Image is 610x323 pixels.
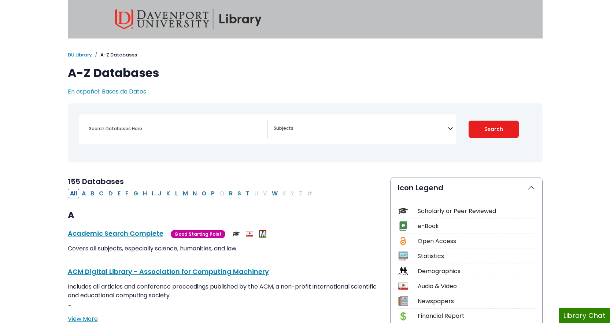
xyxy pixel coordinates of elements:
a: View More [68,315,98,323]
nav: breadcrumb [68,51,543,59]
img: MeL (Michigan electronic Library) [259,230,266,238]
a: ACM Digital Library - Association for Computing Machinery [68,267,269,276]
h1: A-Z Databases [68,66,543,80]
span: Good Starting Point [171,230,225,238]
div: Audio & Video [418,282,535,291]
button: Library Chat [559,308,610,323]
p: Covers all subjects, especially science, humanities, and law. [68,244,381,253]
nav: Search filters [68,103,543,162]
p: Includes all articles and conference proceedings published by the ACM, a non-profit international... [68,282,381,309]
button: Filter Results N [191,189,199,198]
button: Filter Results G [131,189,140,198]
button: Filter Results E [115,189,123,198]
img: Icon Statistics [398,251,408,261]
img: Scholarly or Peer Reviewed [233,230,240,238]
li: A-Z Databases [92,51,137,59]
div: Open Access [418,237,535,246]
button: Icon Legend [391,177,542,198]
img: Icon Scholarly or Peer Reviewed [398,206,408,216]
img: Davenport University Library [115,9,262,29]
button: Filter Results R [227,189,235,198]
a: En español: Bases de Datos [68,87,146,96]
button: All [68,189,79,198]
button: Filter Results C [97,189,106,198]
button: Filter Results F [123,189,131,198]
textarea: Search [274,126,448,132]
button: Filter Results I [149,189,155,198]
button: Filter Results D [106,189,115,198]
button: Filter Results S [235,189,243,198]
img: Icon e-Book [398,221,408,231]
div: Financial Report [418,312,535,320]
img: Audio & Video [246,230,253,238]
button: Filter Results P [209,189,217,198]
img: Icon Open Access [399,236,408,246]
button: Filter Results J [156,189,164,198]
h3: A [68,210,381,221]
div: Scholarly or Peer Reviewed [418,207,535,216]
button: Filter Results T [244,189,252,198]
div: Alpha-list to filter by first letter of database name [68,189,315,197]
div: e-Book [418,222,535,231]
button: Filter Results O [199,189,208,198]
img: Icon Financial Report [398,311,408,321]
button: Filter Results W [270,189,280,198]
span: 155 Databases [68,176,124,187]
div: Newspapers [418,297,535,306]
button: Filter Results A [80,189,88,198]
img: Icon Demographics [398,266,408,276]
button: Filter Results M [181,189,190,198]
button: Submit for Search Results [469,121,519,138]
button: Filter Results K [164,189,173,198]
a: DU Library [68,51,92,58]
img: Icon Audio & Video [398,281,408,291]
div: Statistics [418,252,535,261]
div: Demographics [418,267,535,276]
button: Filter Results H [141,189,149,198]
input: Search database by title or keyword [85,123,267,134]
button: Filter Results B [88,189,96,198]
button: Filter Results L [173,189,180,198]
a: Academic Search Complete [68,229,163,238]
img: Icon Newspapers [398,296,408,306]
